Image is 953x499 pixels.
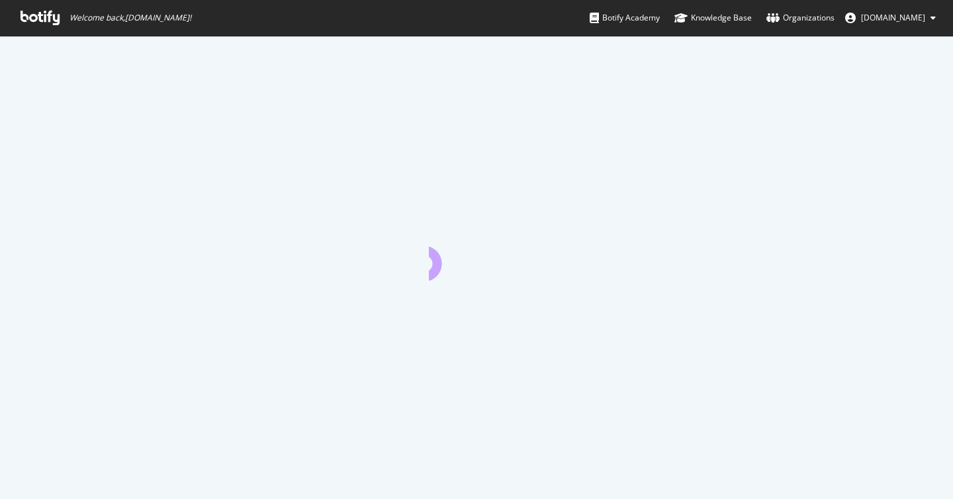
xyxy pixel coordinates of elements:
[835,7,946,28] button: [DOMAIN_NAME]
[429,233,524,281] div: animation
[674,11,752,24] div: Knowledge Base
[861,12,925,23] span: pierre.paqueton.gmail
[590,11,660,24] div: Botify Academy
[766,11,835,24] div: Organizations
[69,13,191,23] span: Welcome back, [DOMAIN_NAME] !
